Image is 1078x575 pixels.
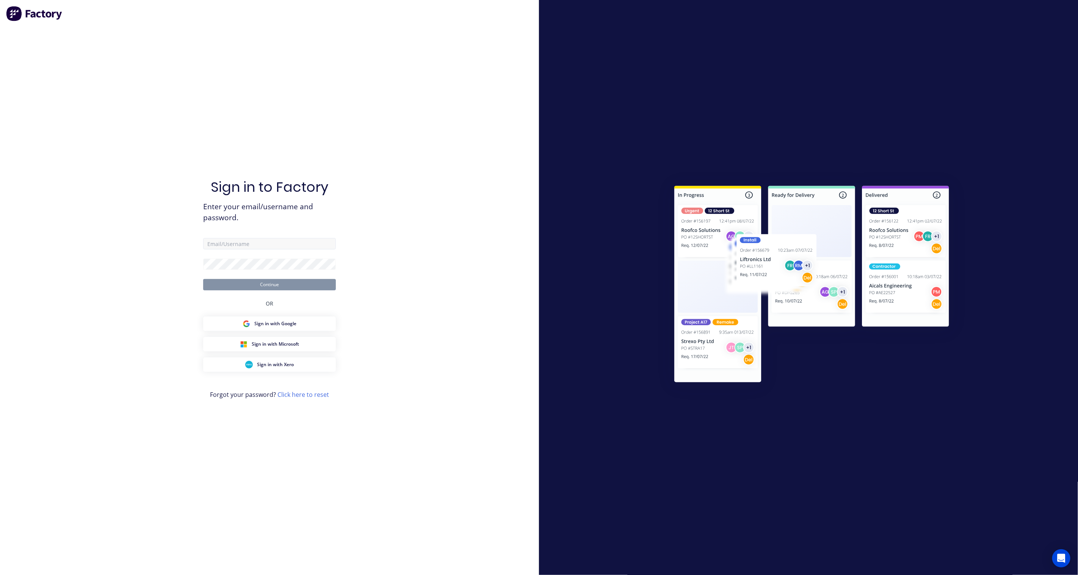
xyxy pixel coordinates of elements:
[255,320,297,327] span: Sign in with Google
[6,6,63,21] img: Factory
[203,279,336,290] button: Continue
[210,390,329,399] span: Forgot your password?
[1052,549,1070,567] div: Open Intercom Messenger
[257,361,294,368] span: Sign in with Xero
[203,316,336,331] button: Google Sign inSign in with Google
[203,337,336,351] button: Microsoft Sign inSign in with Microsoft
[243,320,250,327] img: Google Sign in
[203,238,336,249] input: Email/Username
[240,340,248,348] img: Microsoft Sign in
[252,341,299,348] span: Sign in with Microsoft
[277,390,329,399] a: Click here to reset
[245,361,253,368] img: Xero Sign in
[658,171,966,400] img: Sign in
[266,290,273,316] div: OR
[211,179,328,195] h1: Sign in to Factory
[203,357,336,372] button: Xero Sign inSign in with Xero
[203,201,336,223] span: Enter your email/username and password.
